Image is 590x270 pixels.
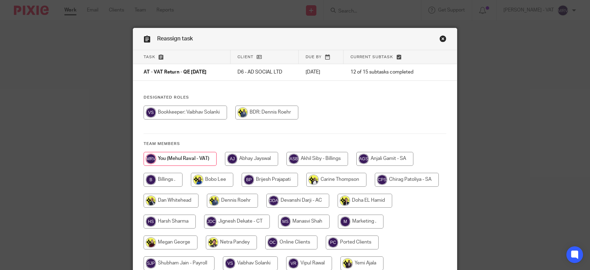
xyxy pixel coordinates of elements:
h4: Team members [144,141,446,147]
p: [DATE] [306,69,337,76]
p: D6 - AD SOCIAL LTD [237,69,292,76]
a: Close this dialog window [439,35,446,45]
span: Due by [306,55,322,59]
td: 12 of 15 subtasks completed [344,64,433,81]
span: Current subtask [350,55,393,59]
span: AT - VAT Return - QE [DATE] [144,70,207,75]
span: Reassign task [157,36,193,41]
h4: Designated Roles [144,95,446,100]
span: Client [237,55,253,59]
span: Task [144,55,155,59]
